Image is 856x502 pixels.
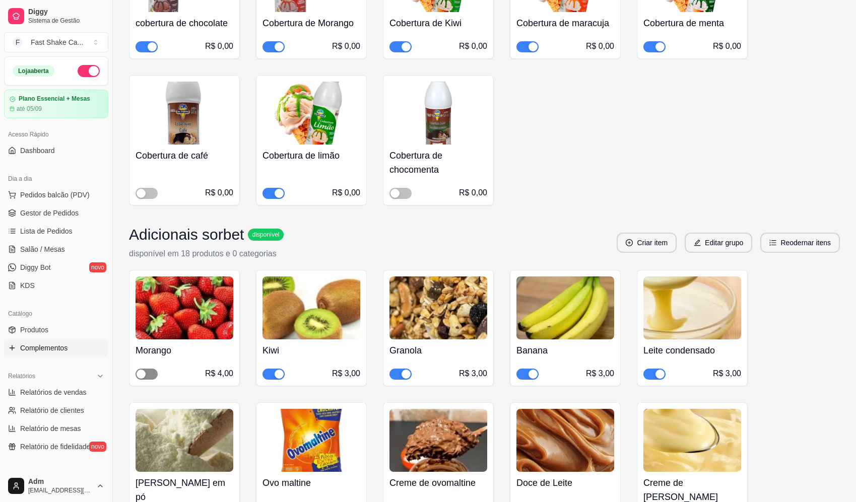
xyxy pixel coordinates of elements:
[4,32,108,52] button: Select a team
[262,343,360,357] h4: Kiwi
[4,384,108,400] a: Relatórios de vendas
[20,442,90,452] span: Relatório de fidelidade
[389,16,487,30] h4: Cobertura de Kiwi
[20,405,84,415] span: Relatório de clientes
[516,276,614,339] img: product-image
[262,82,360,145] img: product-image
[332,40,360,52] div: R$ 0,00
[129,226,244,244] h3: Adicionais sorbet
[643,343,741,357] h4: Leite condensado
[136,82,233,145] img: product-image
[685,233,752,253] button: editEditar grupo
[28,17,104,25] span: Sistema de Gestão
[4,420,108,437] a: Relatório de mesas
[262,149,360,163] h4: Cobertura de limão
[20,190,90,200] span: Pedidos balcão (PDV)
[136,149,233,163] h4: Cobertura de café
[20,262,51,272] span: Diggy Bot
[4,223,108,239] a: Lista de Pedidos
[4,306,108,322] div: Catálogo
[4,171,108,187] div: Dia a dia
[4,474,108,498] button: Adm[EMAIL_ADDRESS][DOMAIN_NAME]
[20,146,55,156] span: Dashboard
[389,409,487,472] img: product-image
[760,233,840,253] button: ordered-listReodernar itens
[332,368,360,380] div: R$ 3,00
[389,276,487,339] img: product-image
[17,105,42,113] article: até 05/09
[516,409,614,472] img: product-image
[20,423,81,434] span: Relatório de mesas
[250,231,281,239] span: disponível
[4,241,108,257] a: Salão / Mesas
[516,476,614,490] h4: Doce de Leite
[4,90,108,118] a: Plano Essencial + Mesasaté 05/09
[28,486,92,494] span: [EMAIL_ADDRESS][DOMAIN_NAME]
[586,40,614,52] div: R$ 0,00
[136,16,233,30] h4: cobertura de chocolate
[262,16,360,30] h4: Cobertura de Morango
[20,387,87,397] span: Relatórios de vendas
[516,16,614,30] h4: Cobertura de maracuja
[389,476,487,490] h4: Creme de ovomaltine
[459,368,487,380] div: R$ 3,00
[643,276,741,339] img: product-image
[694,239,701,246] span: edit
[262,276,360,339] img: product-image
[19,95,90,103] article: Plano Essencial + Mesas
[4,205,108,221] a: Gestor de Pedidos
[713,40,741,52] div: R$ 0,00
[4,322,108,338] a: Produtos
[626,239,633,246] span: plus-circle
[389,82,487,145] img: product-image
[20,325,48,335] span: Produtos
[20,226,73,236] span: Lista de Pedidos
[4,439,108,455] a: Relatório de fidelidadenovo
[389,343,487,357] h4: Granola
[4,467,108,483] div: Gerenciar
[4,126,108,142] div: Acesso Rápido
[516,343,614,357] h4: Banana
[4,402,108,418] a: Relatório de clientes
[4,142,108,159] a: Dashboard
[332,187,360,199] div: R$ 0,00
[13,37,23,47] span: F
[20,208,79,218] span: Gestor de Pedidos
[769,239,776,246] span: ordered-list
[136,276,233,339] img: product-image
[4,277,108,294] a: KDS
[28,477,92,486] span: Adm
[129,248,284,260] p: disponível em 18 produtos e 0 categorias
[4,187,108,203] button: Pedidos balcão (PDV)
[20,280,35,291] span: KDS
[20,343,68,353] span: Complementos
[389,149,487,177] h4: Cobertura de chocomenta
[78,65,100,77] button: Alterar Status
[31,37,83,47] div: Fast Shake Ca ...
[4,259,108,275] a: Diggy Botnovo
[643,16,741,30] h4: Cobertura de menta
[136,409,233,472] img: product-image
[4,340,108,356] a: Complementos
[13,65,54,77] div: Loja aberta
[205,40,233,52] div: R$ 0,00
[136,343,233,357] h4: Morango
[4,4,108,28] a: DiggySistema de Gestão
[205,187,233,199] div: R$ 0,00
[205,368,233,380] div: R$ 4,00
[262,409,360,472] img: product-image
[459,40,487,52] div: R$ 0,00
[459,187,487,199] div: R$ 0,00
[8,372,35,380] span: Relatórios
[586,368,614,380] div: R$ 3,00
[713,368,741,380] div: R$ 3,00
[20,244,65,254] span: Salão / Mesas
[28,8,104,17] span: Diggy
[262,476,360,490] h4: Ovo maltine
[643,409,741,472] img: product-image
[617,233,677,253] button: plus-circleCriar item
